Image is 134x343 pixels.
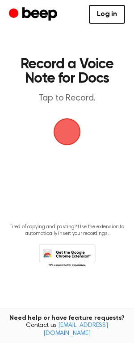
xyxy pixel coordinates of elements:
[16,57,118,86] h1: Record a Voice Note for Docs
[16,93,118,104] p: Tap to Record.
[5,322,129,338] span: Contact us
[43,322,108,337] a: [EMAIL_ADDRESS][DOMAIN_NAME]
[9,6,59,23] a: Beep
[54,118,80,145] img: Beep Logo
[89,5,125,24] a: Log in
[7,224,127,237] p: Tired of copying and pasting? Use the extension to automatically insert your recordings.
